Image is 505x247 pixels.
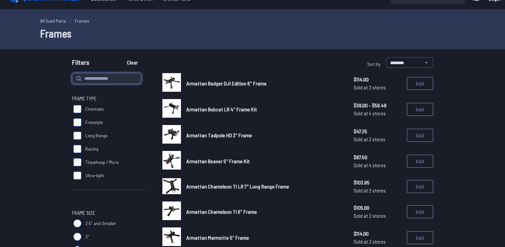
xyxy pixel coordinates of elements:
[72,94,97,102] span: Frame Type
[73,233,81,241] input: 3"
[186,79,343,87] a: Armattan Badger DJI Edition 6" Frame
[354,75,401,83] span: $114.00
[85,233,89,240] span: 3"
[162,178,181,194] img: image
[162,177,181,196] a: image
[162,201,181,220] img: image
[186,157,343,165] a: Armattan Beaver 5" Frame Kit
[72,209,95,217] span: Frame Size
[186,106,257,112] span: Armattan Bobcat LR 4" Frame Kit
[354,153,401,161] span: $87.50
[354,101,401,109] span: $39.00 - $58.49
[85,220,116,227] span: 2.5" and Smaller
[40,17,66,24] a: All Quad Parts
[73,118,81,126] input: Freestyle
[186,132,252,138] span: Armattan Tadpole HD 3" Frame
[386,57,433,68] select: Sort by
[162,99,181,120] a: image
[85,159,119,166] span: Tinywhoop / Micro
[354,127,401,135] span: $47.25
[85,146,98,152] span: Racing
[73,105,81,113] input: Cinematic
[162,73,181,92] img: image
[407,77,433,90] button: Add
[186,158,250,164] span: Armattan Beaver 5" Frame Kit
[73,158,81,166] input: Tinywhoop / Micro
[186,234,343,242] a: Armattan Marmotte 5" Frame
[73,132,81,140] input: Long Range
[354,204,401,212] span: $105.00
[407,129,433,142] button: Add
[354,161,401,169] span: Sold at 4 stores
[354,109,401,117] span: Sold at 4 stores
[121,57,143,68] button: Clear
[162,125,181,144] img: image
[354,186,401,194] span: Sold at 2 stores
[407,103,433,116] button: Add
[407,231,433,244] button: Add
[162,99,181,118] img: image
[162,201,181,222] a: image
[85,172,104,179] span: Ultra-light
[367,61,380,67] span: Sort by
[85,132,108,139] span: Long Range
[73,219,81,227] input: 2.5" and Smaller
[85,119,103,126] span: Freestyle
[407,155,433,168] button: Add
[354,230,401,238] span: $114.00
[162,227,181,246] img: image
[186,183,289,189] span: Armattan Chameleon TI LR 7" Long Range Frame
[186,234,249,241] span: Armattan Marmotte 5" Frame
[75,17,89,24] a: Frames
[354,179,401,186] span: $103.95
[85,106,104,112] span: Cinematic
[186,105,343,113] a: Armattan Bobcat LR 4" Frame Kit
[354,212,401,220] span: Sold at 2 stores
[162,73,181,94] a: image
[73,145,81,153] input: Racing
[186,208,343,216] a: Armattan Chameleon Ti 6" Frame
[73,172,81,180] input: Ultra-light
[186,80,267,86] span: Armattan Badger DJI Edition 6" Frame
[72,57,89,70] span: Filters
[407,205,433,218] button: Add
[354,135,401,143] span: Sold at 3 stores
[162,125,181,146] a: image
[186,208,257,215] span: Armattan Chameleon Ti 6" Frame
[162,151,181,172] a: image
[354,238,401,246] span: Sold at 2 stores
[407,180,433,193] button: Add
[186,131,343,139] a: Armattan Tadpole HD 3" Frame
[40,25,465,41] h1: Frames
[186,183,343,190] a: Armattan Chameleon TI LR 7" Long Range Frame
[162,151,181,170] img: image
[354,83,401,91] span: Sold at 2 stores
